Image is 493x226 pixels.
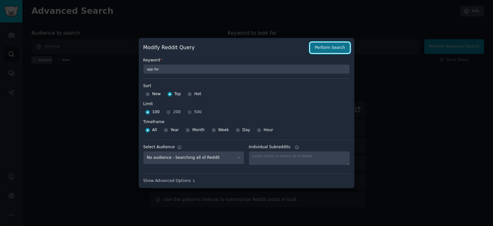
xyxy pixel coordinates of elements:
div: Select Audience [143,144,175,150]
input: Keyword to search on Reddit [143,64,350,74]
span: Top [174,91,181,97]
span: All [152,127,157,133]
span: Week [218,127,229,133]
label: Sort [143,83,350,89]
span: Hour [264,127,273,133]
div: Limit [143,101,153,107]
label: Keyword [143,58,350,63]
span: 100 [152,109,160,115]
span: Day [242,127,250,133]
label: Timeframe [143,117,350,125]
span: Hot [194,91,201,97]
span: Month [192,127,204,133]
span: Year [170,127,179,133]
h2: Modify Reddit Query [143,44,307,52]
span: New [152,91,161,97]
label: Individual Subreddits [249,144,350,150]
div: Show Advanced Options ↓ [143,178,350,184]
button: Perform Search [310,42,350,53]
